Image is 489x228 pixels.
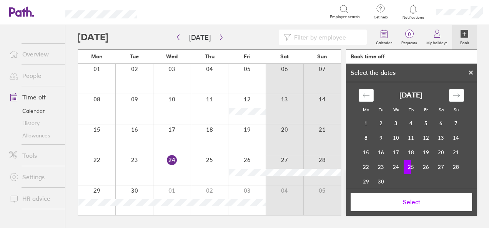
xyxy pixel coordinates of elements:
[439,107,444,112] small: Sa
[3,68,65,83] a: People
[166,53,178,59] span: Wed
[356,198,467,205] span: Select
[363,107,369,112] small: Mo
[371,38,397,45] label: Calendar
[374,174,389,189] td: Tuesday, September 30, 2025
[3,129,65,142] a: Allowances
[359,174,374,189] td: Monday, September 29, 2025
[404,160,419,174] td: Selected. Thursday, September 25, 2025
[409,107,414,112] small: Th
[389,145,404,160] td: Wednesday, September 17, 2025
[419,131,434,145] td: Friday, September 12, 2025
[359,131,374,145] td: Monday, September 8, 2025
[389,116,404,131] td: Wednesday, September 3, 2025
[291,30,362,45] input: Filter by employee
[422,25,452,50] a: My holidays
[371,25,397,50] a: Calendar
[389,160,404,174] td: Wednesday, September 24, 2025
[401,4,426,20] a: Notifications
[389,131,404,145] td: Wednesday, September 10, 2025
[452,25,477,50] a: Book
[434,160,449,174] td: Saturday, September 27, 2025
[399,91,422,99] strong: [DATE]
[449,89,464,102] div: Move forward to switch to the next month.
[374,116,389,131] td: Tuesday, September 2, 2025
[205,53,215,59] span: Thu
[404,145,419,160] td: Thursday, September 18, 2025
[401,15,426,20] span: Notifications
[3,89,65,105] a: Time off
[454,107,459,112] small: Su
[359,89,374,102] div: Move backward to switch to the previous month.
[3,46,65,62] a: Overview
[351,53,385,59] div: Book time off
[130,53,139,59] span: Tue
[244,53,251,59] span: Fri
[3,105,65,117] a: Calendar
[3,148,65,163] a: Tools
[449,131,464,145] td: Sunday, September 14, 2025
[434,116,449,131] td: Saturday, September 6, 2025
[397,25,422,50] a: 0Requests
[397,38,422,45] label: Requests
[183,31,217,44] button: [DATE]
[3,169,65,185] a: Settings
[3,117,65,129] a: History
[280,53,289,59] span: Sat
[449,145,464,160] td: Sunday, September 21, 2025
[419,160,434,174] td: Friday, September 26, 2025
[351,193,472,211] button: Select
[374,131,389,145] td: Tuesday, September 9, 2025
[424,107,428,112] small: Fr
[330,15,360,19] span: Employee search
[434,145,449,160] td: Saturday, September 20, 2025
[3,191,65,206] a: HR advice
[393,107,399,112] small: We
[419,145,434,160] td: Friday, September 19, 2025
[374,160,389,174] td: Tuesday, September 23, 2025
[359,116,374,131] td: Monday, September 1, 2025
[449,160,464,174] td: Sunday, September 28, 2025
[374,145,389,160] td: Tuesday, September 16, 2025
[158,8,178,15] div: Search
[359,145,374,160] td: Monday, September 15, 2025
[434,131,449,145] td: Saturday, September 13, 2025
[404,131,419,145] td: Thursday, September 11, 2025
[397,31,422,37] span: 0
[456,38,474,45] label: Book
[422,38,452,45] label: My holidays
[368,15,393,20] span: Get help
[449,116,464,131] td: Sunday, September 7, 2025
[419,116,434,131] td: Friday, September 5, 2025
[350,82,472,198] div: Calendar
[317,53,327,59] span: Sun
[379,107,383,112] small: Tu
[404,116,419,131] td: Thursday, September 4, 2025
[359,160,374,174] td: Monday, September 22, 2025
[346,69,400,76] div: Select the dates
[91,53,103,59] span: Mon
